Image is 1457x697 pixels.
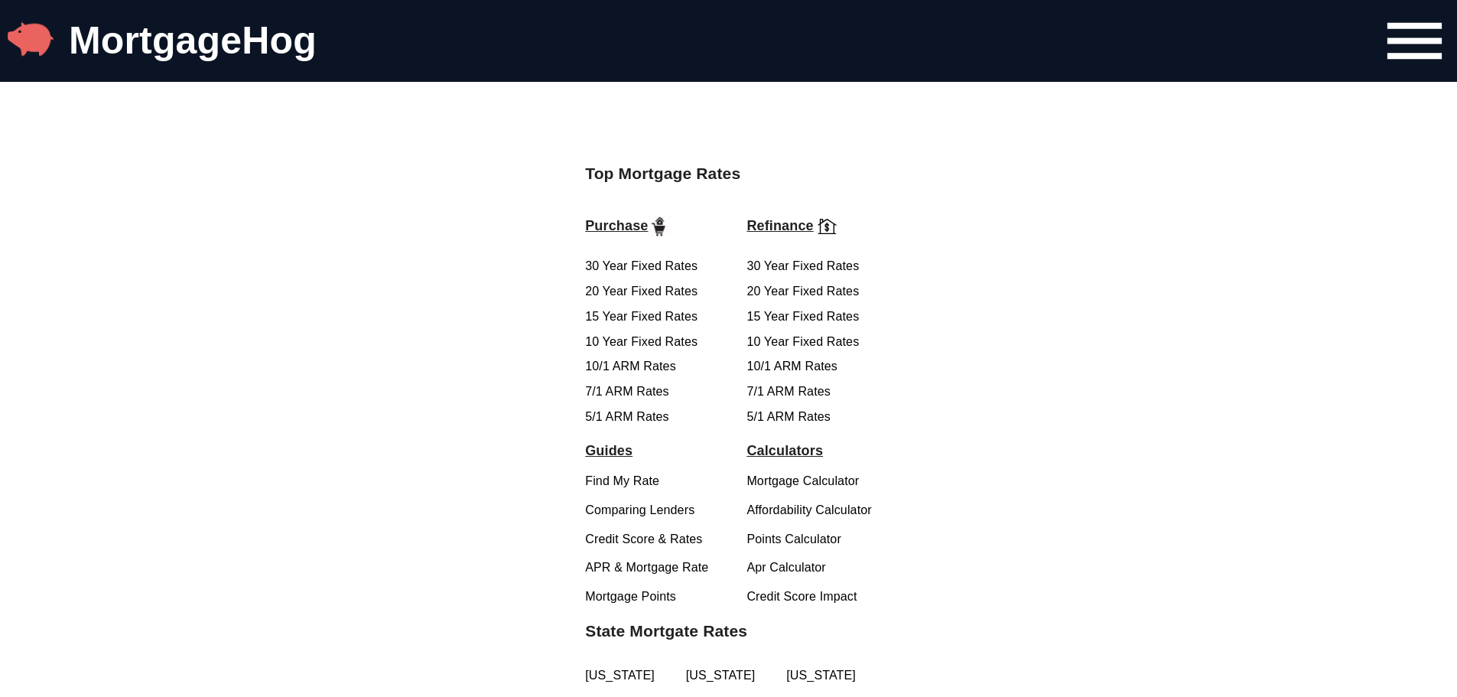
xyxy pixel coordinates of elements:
a: Mortgage Calculator [746,473,871,490]
a: 7/1 ARM Rates [585,385,669,398]
a: 5/1 ARM Rates [746,410,831,423]
img: homeRefinance.svg [818,217,837,236]
a: Points Calculator [746,531,871,549]
a: 5/1 ARM Rates [585,410,669,423]
a: 15 Year Fixed Rates [746,310,859,323]
a: 20 Year Fixed Rates [746,285,859,298]
a: 7/1 ARM Rates [746,385,831,398]
a: [US_STATE] [786,667,872,685]
a: [US_STATE] [686,667,772,685]
a: Credit Score & Rates [585,531,708,549]
a: 10 Year Fixed Rates [746,335,859,348]
a: 10/1 ARM Rates [746,360,837,373]
a: Comparing Lenders [585,502,708,519]
span: Guides [585,441,708,461]
img: homePurchase.png [648,215,671,238]
img: MortgageHog Logo [8,16,54,62]
div: Refinance [746,217,813,236]
h2: State Mortgate Rates [585,620,872,643]
a: Mortgage Points [585,588,708,606]
span: Calculators [746,441,871,461]
a: Credit Score Impact [746,588,871,606]
h2: Top Mortgage Rates [585,162,872,185]
a: [US_STATE] [585,667,671,685]
a: Affordability Calculator [746,502,871,519]
a: APR & Mortgage Rate [585,559,708,577]
a: 15 Year Fixed Rates [585,310,698,323]
a: 20 Year Fixed Rates [585,285,698,298]
div: Purchase [585,217,648,236]
a: Apr Calculator [746,559,871,577]
a: 30 Year Fixed Rates [746,259,859,272]
a: 10/1 ARM Rates [585,360,676,373]
a: Find My Rate [585,473,708,490]
a: 30 Year Fixed Rates [585,259,698,272]
a: 10 Year Fixed Rates [585,335,698,348]
a: MortgageHog [69,19,317,62]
